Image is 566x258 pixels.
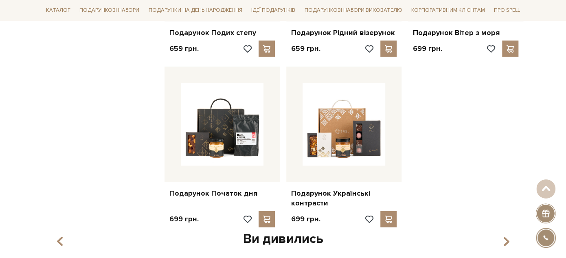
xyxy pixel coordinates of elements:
a: Подарункові набори вихователю [301,3,405,17]
a: Корпоративним клієнтам [408,3,488,17]
a: Подарункові набори [76,4,143,17]
p: 699 грн. [291,214,320,224]
p: 659 грн. [291,44,320,53]
a: Про Spell [491,4,523,17]
div: Ви дивились [48,231,518,248]
p: 699 грн. [169,214,199,224]
a: Подарунки на День народження [145,4,246,17]
a: Подарунок Рідний візерунок [291,28,397,37]
p: 699 грн. [413,44,442,53]
a: Подарунок Початок дня [169,189,275,198]
a: Подарунок Вітер з моря [413,28,518,37]
a: Ідеї подарунків [248,4,298,17]
a: Каталог [43,4,74,17]
a: Подарунок Українські контрасти [291,189,397,208]
p: 659 грн. [169,44,199,53]
a: Подарунок Подих степу [169,28,275,37]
